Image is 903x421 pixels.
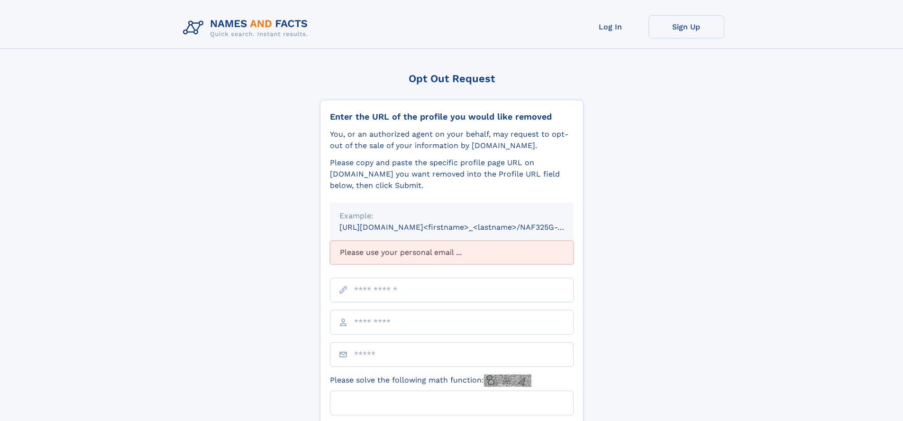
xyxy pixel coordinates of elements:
img: Logo Names and Facts [179,15,316,41]
div: Please copy and paste the specific profile page URL on [DOMAIN_NAME] you want removed into the Pr... [330,157,574,191]
div: Example: [339,210,564,222]
a: Log In [573,15,648,38]
label: Please solve the following math function: [330,374,531,387]
small: [URL][DOMAIN_NAME]<firstname>_<lastname>/NAF325G-xxxxxxxx [339,223,592,232]
div: Please use your personal email ... [330,241,574,264]
div: Enter the URL of the profile you would like removed [330,112,574,122]
a: Sign Up [648,15,724,38]
div: Opt Out Request [320,73,584,84]
div: You, or an authorized agent on your behalf, may request to opt-out of the sale of your informatio... [330,129,574,151]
